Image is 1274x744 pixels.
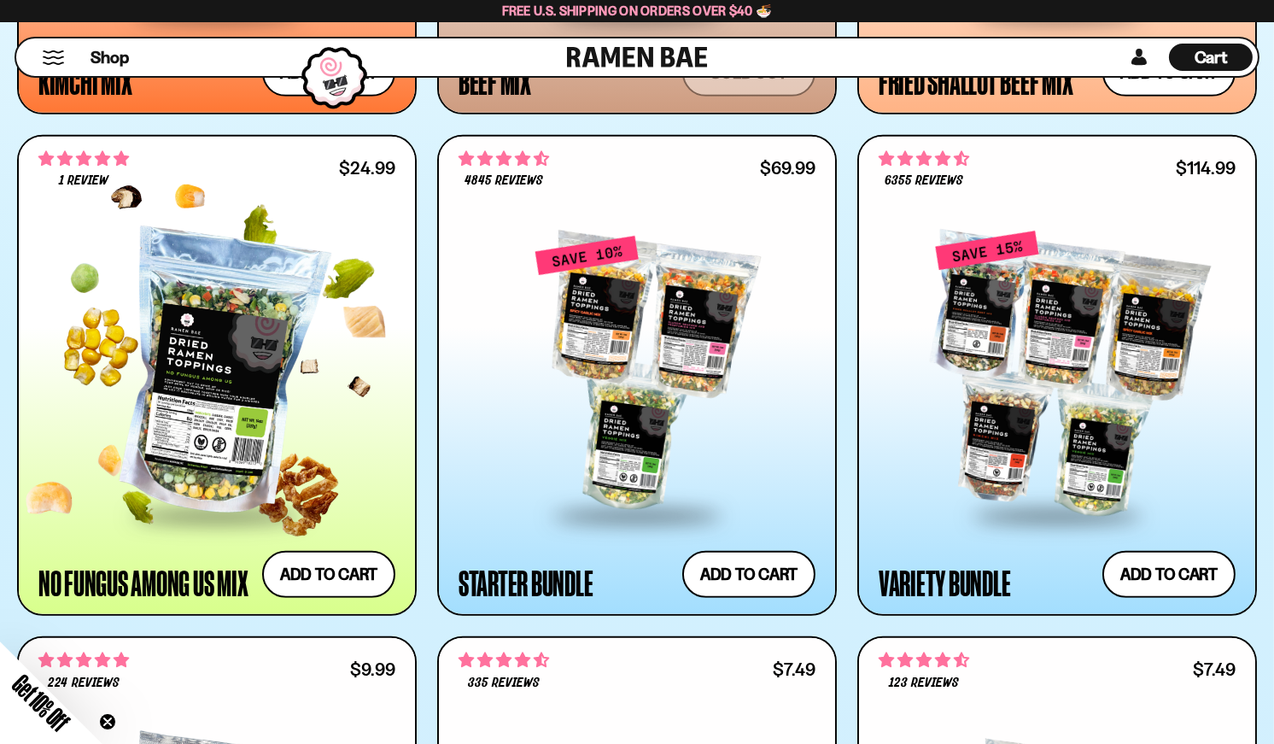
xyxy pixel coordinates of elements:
span: Get 10% Off [8,670,74,736]
span: 123 reviews [889,677,959,690]
div: Kimchi Mix [38,66,132,97]
div: No Fungus Among Us Mix [38,567,248,598]
div: Beef Mix [459,66,531,97]
span: 4.53 stars [459,649,549,671]
button: Add to cart [262,551,395,598]
div: $9.99 [350,661,395,677]
a: 5.00 stars 1 review $24.99 No Fungus Among Us Mix Add to cart [17,135,417,616]
span: 335 reviews [468,677,540,690]
div: $24.99 [339,160,395,176]
div: Variety Bundle [879,567,1011,598]
div: $114.99 [1176,160,1236,176]
span: 4.69 stars [879,649,969,671]
span: 5.00 stars [38,148,129,170]
button: Close teaser [99,713,116,730]
span: 4845 reviews [465,174,543,188]
button: Add to cart [1102,551,1236,598]
a: 4.63 stars 6355 reviews $114.99 Variety Bundle Add to cart [857,135,1257,616]
div: $7.49 [773,661,815,677]
div: $7.49 [1193,661,1236,677]
span: 1 review [59,174,108,188]
a: Cart [1169,38,1253,76]
span: 4.63 stars [879,148,969,170]
button: Add to cart [682,551,815,598]
span: Shop [91,46,129,69]
span: 4.71 stars [459,148,549,170]
span: Cart [1195,47,1228,67]
a: Shop [91,44,129,71]
span: 6355 reviews [885,174,963,188]
span: 224 reviews [48,677,119,690]
span: Free U.S. Shipping on Orders over $40 🍜 [502,3,773,19]
div: $69.99 [760,160,815,176]
div: Fried Shallot Beef Mix [879,66,1073,97]
button: Mobile Menu Trigger [42,50,65,65]
div: Starter Bundle [459,567,593,598]
a: 4.71 stars 4845 reviews $69.99 Starter Bundle Add to cart [437,135,837,616]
